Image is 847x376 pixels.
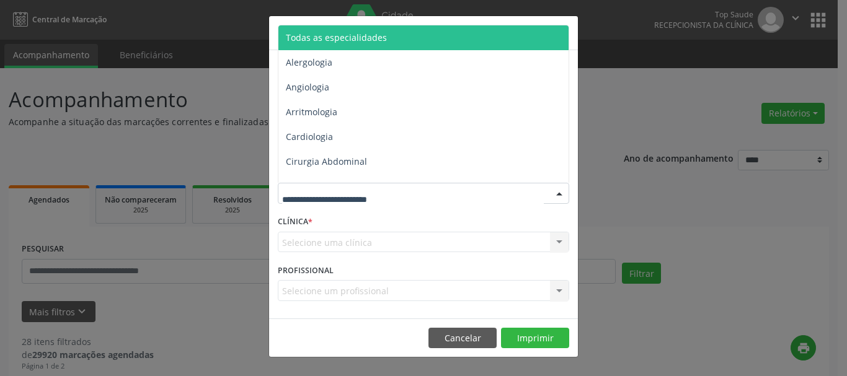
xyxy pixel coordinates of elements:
span: Angiologia [286,81,329,93]
label: PROFISSIONAL [278,261,334,280]
button: Cancelar [428,328,497,349]
label: CLÍNICA [278,212,313,232]
span: Alergologia [286,56,332,68]
span: Cirurgia Bariatrica [286,180,362,192]
button: Close [553,16,578,46]
span: Todas as especialidades [286,32,387,43]
button: Imprimir [501,328,569,349]
span: Cardiologia [286,131,333,142]
span: Cirurgia Abdominal [286,155,367,167]
h5: Relatório de agendamentos [278,25,420,41]
span: Arritmologia [286,106,337,118]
